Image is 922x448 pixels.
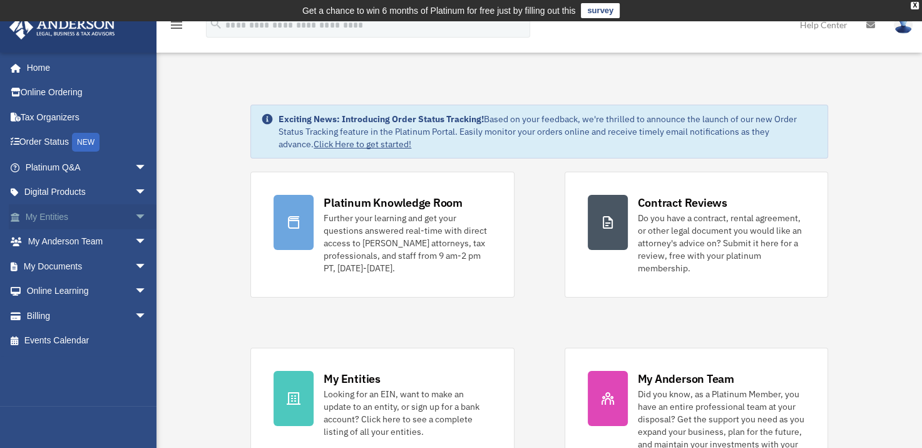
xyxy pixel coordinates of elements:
a: Tax Organizers [9,105,166,130]
a: Click Here to get started! [314,138,411,150]
i: search [209,17,223,31]
div: My Entities [324,371,380,387]
a: Digital Productsarrow_drop_down [9,180,166,205]
span: arrow_drop_down [135,229,160,255]
i: menu [169,18,184,33]
div: Based on your feedback, we're thrilled to announce the launch of our new Order Status Tracking fe... [279,113,817,150]
span: arrow_drop_down [135,204,160,230]
div: Do you have a contract, rental agreement, or other legal document you would like an attorney's ad... [638,212,805,274]
a: My Documentsarrow_drop_down [9,254,166,279]
img: Anderson Advisors Platinum Portal [6,15,119,39]
a: My Anderson Teamarrow_drop_down [9,229,166,254]
div: close [911,2,919,9]
a: Online Learningarrow_drop_down [9,279,166,304]
a: Events Calendar [9,328,166,353]
div: Further your learning and get your questions answered real-time with direct access to [PERSON_NAM... [324,212,491,274]
span: arrow_drop_down [135,155,160,180]
strong: Exciting News: Introducing Order Status Tracking! [279,113,484,125]
div: Contract Reviews [638,195,727,211]
a: Platinum Q&Aarrow_drop_down [9,155,166,180]
a: My Entitiesarrow_drop_down [9,204,166,229]
span: arrow_drop_down [135,254,160,279]
a: survey [581,3,620,18]
div: Platinum Knowledge Room [324,195,463,211]
a: Platinum Knowledge Room Further your learning and get your questions answered real-time with dire... [250,172,514,298]
div: NEW [72,133,100,152]
a: Home [9,55,160,80]
a: Online Ordering [9,80,166,105]
span: arrow_drop_down [135,303,160,329]
div: Looking for an EIN, want to make an update to an entity, or sign up for a bank account? Click her... [324,388,491,438]
a: menu [169,22,184,33]
span: arrow_drop_down [135,279,160,305]
img: User Pic [894,16,913,34]
div: Get a chance to win 6 months of Platinum for free just by filling out this [302,3,576,18]
a: Order StatusNEW [9,130,166,155]
div: My Anderson Team [638,371,734,387]
a: Billingarrow_drop_down [9,303,166,328]
a: Contract Reviews Do you have a contract, rental agreement, or other legal document you would like... [565,172,828,298]
span: arrow_drop_down [135,180,160,206]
